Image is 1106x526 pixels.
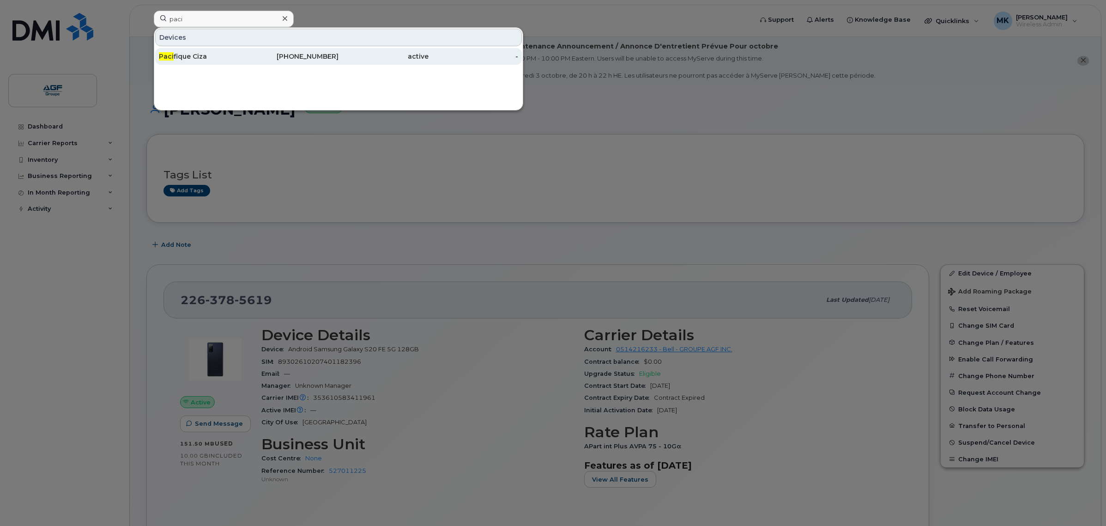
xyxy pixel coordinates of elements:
a: Pacifique Ciza[PHONE_NUMBER]active- [155,48,522,65]
div: fique Ciza [159,52,249,61]
div: Devices [155,29,522,46]
span: Paci [159,52,174,61]
div: - [429,52,519,61]
div: [PHONE_NUMBER] [249,52,339,61]
iframe: Messenger Launcher [1066,486,1099,519]
div: active [338,52,429,61]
